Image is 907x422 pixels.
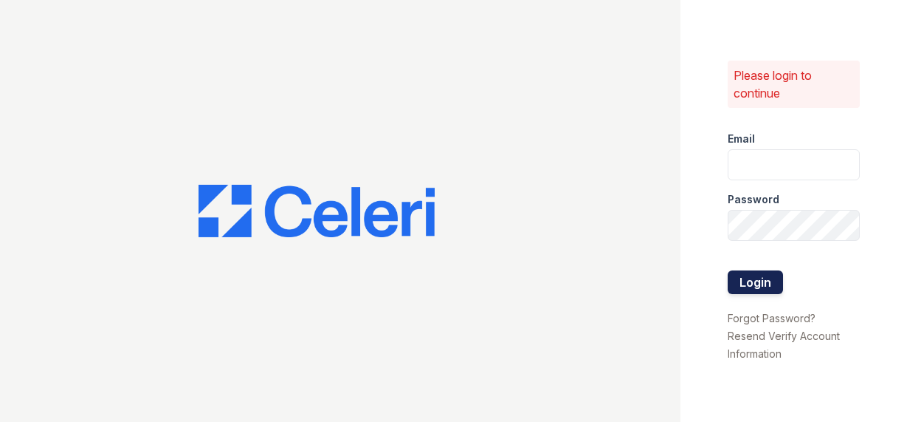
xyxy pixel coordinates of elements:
a: Forgot Password? [728,312,815,324]
img: CE_Logo_Blue-a8612792a0a2168367f1c8372b55b34899dd931a85d93a1a3d3e32e68fde9ad4.png [199,185,435,238]
label: Password [728,192,779,207]
a: Resend Verify Account Information [728,330,840,360]
p: Please login to continue [734,67,854,102]
button: Login [728,270,783,294]
label: Email [728,132,755,146]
